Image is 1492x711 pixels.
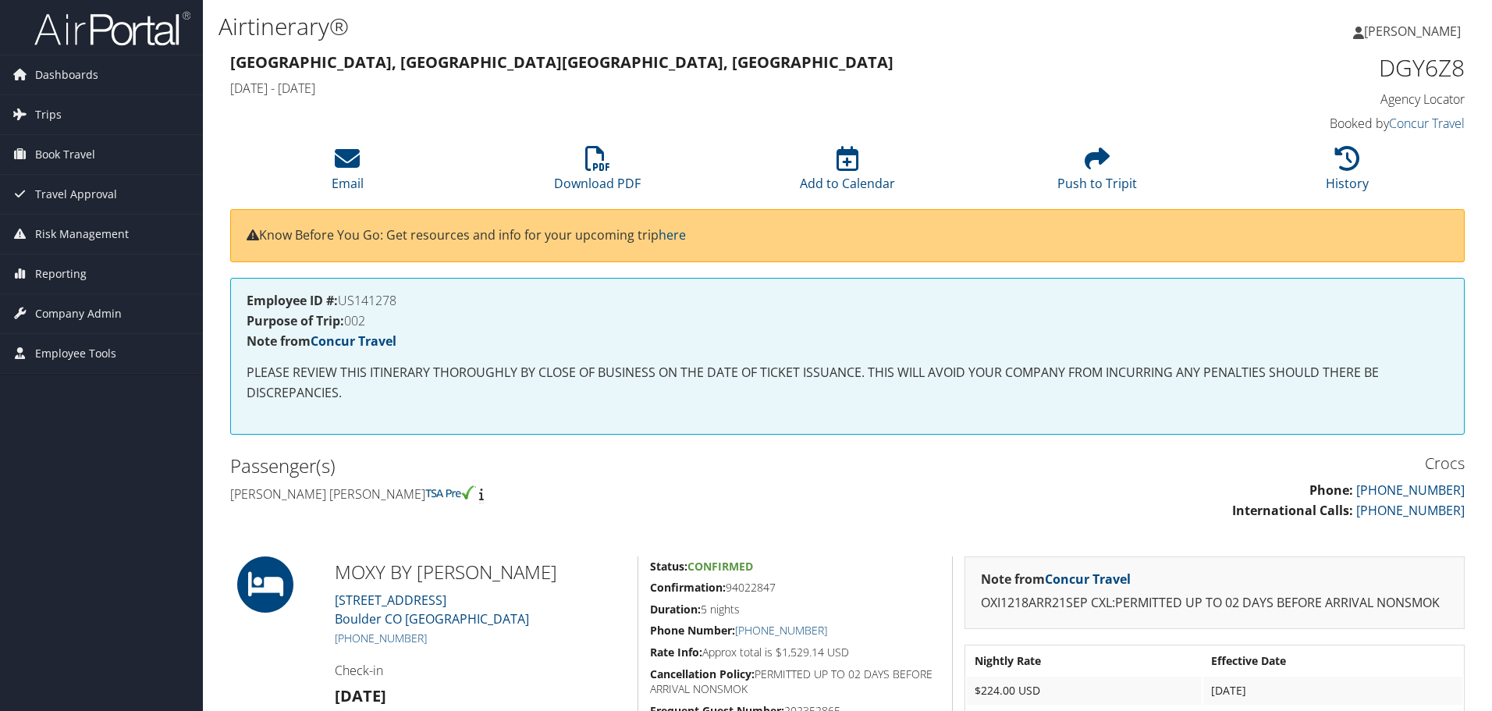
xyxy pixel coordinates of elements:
a: [STREET_ADDRESS]Boulder CO [GEOGRAPHIC_DATA] [335,592,529,627]
th: Effective Date [1203,647,1462,675]
span: Risk Management [35,215,129,254]
a: Concur Travel [311,332,396,350]
p: Know Before You Go: Get resources and info for your upcoming trip [247,226,1448,246]
a: Concur Travel [1389,115,1465,132]
strong: Phone Number: [650,623,735,638]
a: here [659,226,686,244]
strong: Phone: [1309,482,1353,499]
strong: [DATE] [335,685,386,706]
p: OXI1218ARR21SEP CXL:PERMITTED UP TO 02 DAYS BEFORE ARRIVAL NONSMOK [981,593,1448,613]
h5: Approx total is $1,529.14 USD [650,645,940,660]
span: Trips [35,95,62,134]
h4: Booked by [1174,115,1465,132]
strong: Confirmation: [650,580,726,595]
h4: US141278 [247,294,1448,307]
p: PLEASE REVIEW THIS ITINERARY THOROUGHLY BY CLOSE OF BUSINESS ON THE DATE OF TICKET ISSUANCE. THIS... [247,363,1448,403]
span: Employee Tools [35,334,116,373]
h1: Airtinerary® [218,10,1057,43]
strong: Note from [981,571,1131,588]
h5: PERMITTED UP TO 02 DAYS BEFORE ARRIVAL NONSMOK [650,667,940,697]
a: [PHONE_NUMBER] [1356,502,1465,519]
strong: Duration: [650,602,701,617]
span: Company Admin [35,294,122,333]
td: [DATE] [1203,677,1462,705]
span: [PERSON_NAME] [1364,23,1461,40]
strong: International Calls: [1232,502,1353,519]
a: Add to Calendar [800,155,895,192]
strong: Rate Info: [650,645,702,659]
strong: Cancellation Policy: [650,667,755,681]
a: [PHONE_NUMBER] [1356,482,1465,499]
strong: Employee ID #: [247,292,338,309]
h5: 94022847 [650,580,940,595]
a: [PHONE_NUMBER] [335,631,427,645]
h4: Agency Locator [1174,91,1465,108]
h5: 5 nights [650,602,940,617]
strong: Purpose of Trip: [247,312,344,329]
span: Reporting [35,254,87,293]
h2: Passenger(s) [230,453,836,479]
img: tsa-precheck.png [425,485,476,499]
td: $224.00 USD [967,677,1202,705]
strong: Status: [650,559,687,574]
span: Travel Approval [35,175,117,214]
a: History [1326,155,1369,192]
h2: MOXY BY [PERSON_NAME] [335,559,626,585]
img: airportal-logo.png [34,10,190,47]
h4: 002 [247,315,1448,327]
a: [PHONE_NUMBER] [735,623,827,638]
span: Dashboards [35,55,98,94]
h4: [PERSON_NAME] [PERSON_NAME] [230,485,836,503]
a: Email [332,155,364,192]
a: [PERSON_NAME] [1353,8,1476,55]
th: Nightly Rate [967,647,1202,675]
strong: [GEOGRAPHIC_DATA], [GEOGRAPHIC_DATA] [GEOGRAPHIC_DATA], [GEOGRAPHIC_DATA] [230,52,893,73]
span: Confirmed [687,559,753,574]
strong: Note from [247,332,396,350]
h4: [DATE] - [DATE] [230,80,1150,97]
h1: DGY6Z8 [1174,52,1465,84]
span: Book Travel [35,135,95,174]
h3: Crocs [859,453,1465,475]
a: Download PDF [554,155,641,192]
a: Concur Travel [1045,571,1131,588]
h4: Check-in [335,662,626,679]
a: Push to Tripit [1057,155,1137,192]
